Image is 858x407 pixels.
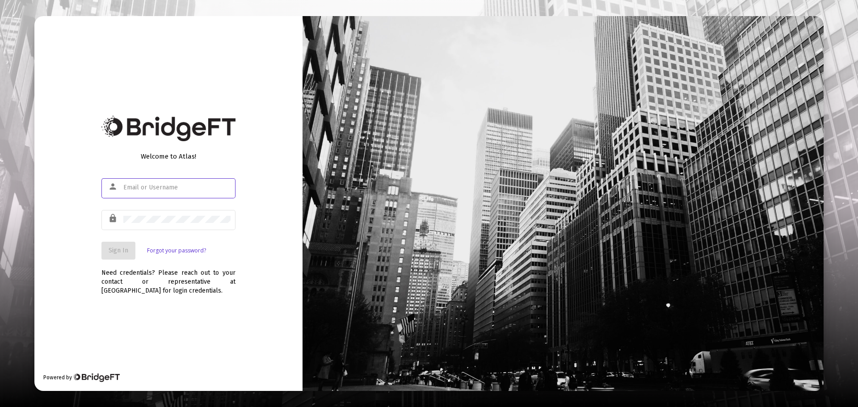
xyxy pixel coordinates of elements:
div: Powered by [43,373,120,382]
button: Sign In [101,242,135,260]
input: Email or Username [123,184,231,191]
div: Welcome to Atlas! [101,152,236,161]
img: Bridge Financial Technology Logo [73,373,120,382]
a: Forgot your password? [147,246,206,255]
mat-icon: lock [108,213,119,224]
mat-icon: person [108,181,119,192]
span: Sign In [109,247,128,254]
div: Need credentials? Please reach out to your contact or representative at [GEOGRAPHIC_DATA] for log... [101,260,236,295]
img: Bridge Financial Technology Logo [101,116,236,141]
